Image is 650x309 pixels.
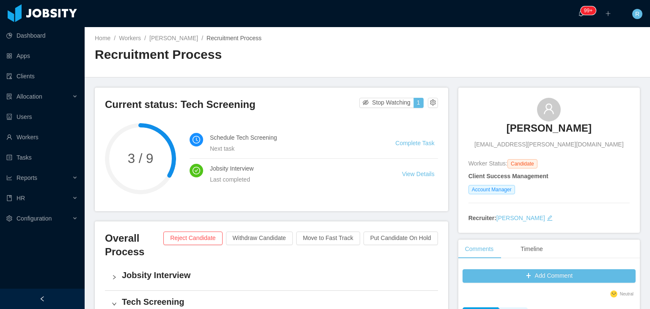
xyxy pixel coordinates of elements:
[226,232,293,245] button: Withdraw Candidate
[468,185,515,194] span: Account Manager
[402,171,435,177] a: View Details
[119,35,141,41] a: Workers
[210,133,375,142] h4: Schedule Tech Screening
[359,98,414,108] button: icon: eye-invisibleStop Watching
[6,215,12,221] i: icon: setting
[428,98,438,108] button: icon: setting
[543,103,555,115] i: icon: user
[114,35,116,41] span: /
[6,129,78,146] a: icon: userWorkers
[581,6,596,15] sup: 239
[6,27,78,44] a: icon: pie-chartDashboard
[364,232,438,245] button: Put Candidate On Hold
[468,173,548,179] strong: Client Success Management
[193,136,200,143] i: icon: clock-circle
[635,9,639,19] span: R
[496,215,545,221] a: [PERSON_NAME]
[507,121,592,135] h3: [PERSON_NAME]
[17,174,37,181] span: Reports
[17,195,25,201] span: HR
[296,232,360,245] button: Move to Fast Track
[122,269,431,281] h4: Jobsity Interview
[105,264,438,290] div: icon: rightJobsity Interview
[547,215,553,221] i: icon: edit
[6,94,12,99] i: icon: solution
[6,175,12,181] i: icon: line-chart
[468,215,496,221] strong: Recruiter:
[112,275,117,280] i: icon: right
[210,144,375,153] div: Next task
[468,160,507,167] span: Worker Status:
[514,240,549,259] div: Timeline
[6,108,78,125] a: icon: robotUsers
[6,195,12,201] i: icon: book
[149,35,198,41] a: [PERSON_NAME]
[17,215,52,222] span: Configuration
[210,175,382,184] div: Last completed
[395,140,434,146] a: Complete Task
[201,35,203,41] span: /
[122,296,431,308] h4: Tech Screening
[95,46,367,63] h2: Recruitment Process
[605,11,611,17] i: icon: plus
[578,11,584,17] i: icon: bell
[17,93,42,100] span: Allocation
[463,269,636,283] button: icon: plusAdd Comment
[105,98,359,111] h3: Current status: Tech Screening
[413,98,424,108] button: 1
[6,149,78,166] a: icon: profileTasks
[95,35,110,41] a: Home
[6,68,78,85] a: icon: auditClients
[105,152,176,165] span: 3 / 9
[507,159,537,168] span: Candidate
[163,232,222,245] button: Reject Candidate
[105,232,163,259] h3: Overall Process
[458,240,501,259] div: Comments
[207,35,262,41] span: Recruitment Process
[112,301,117,306] i: icon: right
[474,140,623,149] span: [EMAIL_ADDRESS][PERSON_NAME][DOMAIN_NAME]
[210,164,382,173] h4: Jobsity Interview
[193,167,200,174] i: icon: check-circle
[620,292,633,296] span: Neutral
[507,121,592,140] a: [PERSON_NAME]
[6,47,78,64] a: icon: appstoreApps
[144,35,146,41] span: /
